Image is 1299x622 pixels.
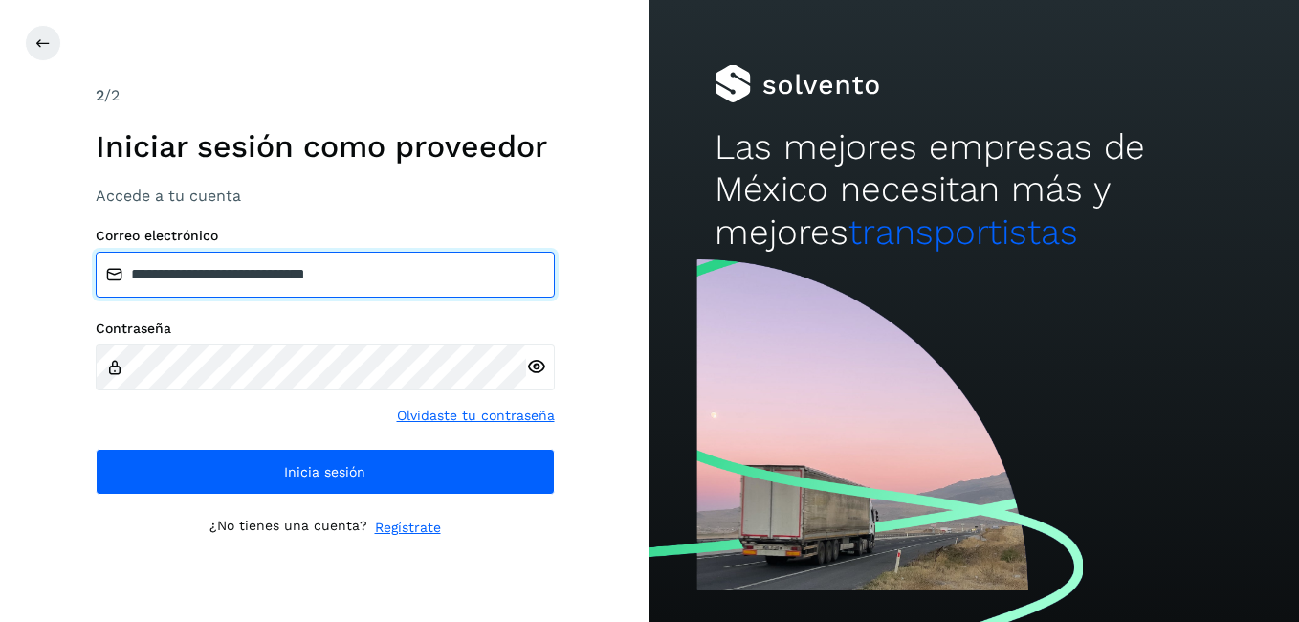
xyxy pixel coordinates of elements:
[96,86,104,104] span: 2
[96,449,555,495] button: Inicia sesión
[96,228,555,244] label: Correo electrónico
[284,465,365,478] span: Inicia sesión
[375,518,441,538] a: Regístrate
[96,321,555,337] label: Contraseña
[209,518,367,538] p: ¿No tienes una cuenta?
[397,406,555,426] a: Olvidaste tu contraseña
[96,187,555,205] h3: Accede a tu cuenta
[96,128,555,165] h1: Iniciar sesión como proveedor
[848,211,1078,253] span: transportistas
[96,84,555,107] div: /2
[715,126,1234,254] h2: Las mejores empresas de México necesitan más y mejores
